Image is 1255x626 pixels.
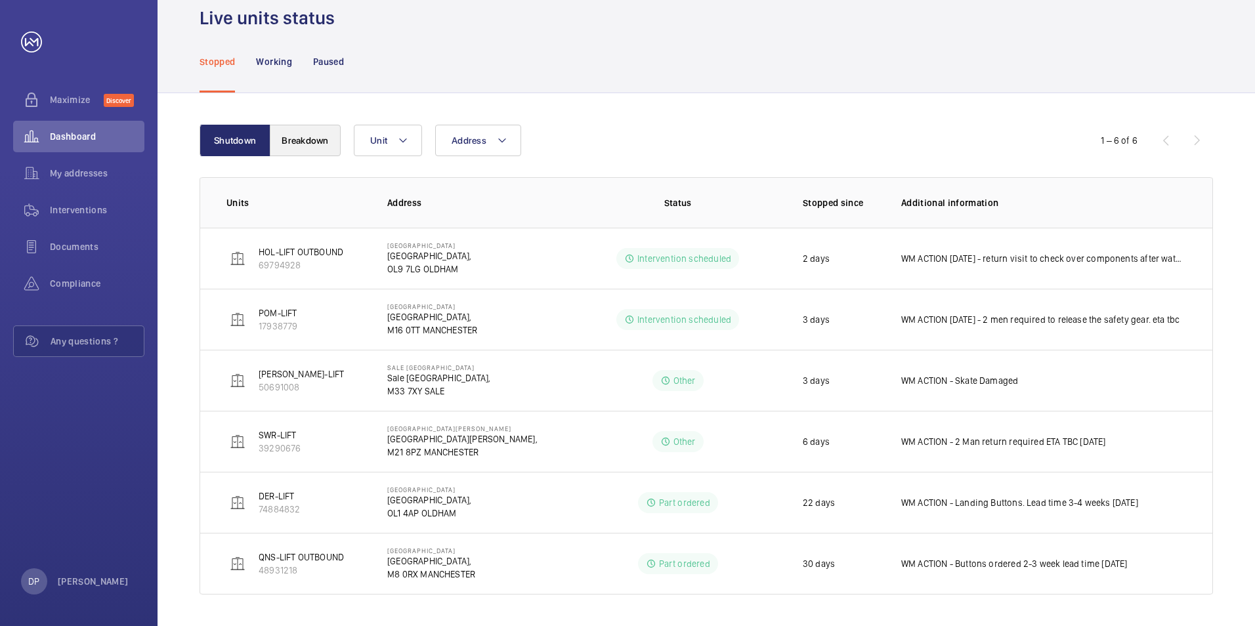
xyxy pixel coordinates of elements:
p: 3 days [803,374,830,387]
p: 3 days [803,313,830,326]
p: [GEOGRAPHIC_DATA][PERSON_NAME], [387,432,538,446]
p: WM ACTION [DATE] - return visit to check over components after water ingress. ETA TBC [901,252,1186,265]
p: Status [583,196,772,209]
p: Part ordered [659,557,710,570]
p: QNS-LIFT OUTBOUND [259,551,344,564]
p: 17938779 [259,320,297,333]
p: M8 0RX MANCHESTER [387,568,475,581]
p: 74884832 [259,503,300,516]
p: [GEOGRAPHIC_DATA] [387,241,471,249]
p: POM-LIFT [259,306,297,320]
p: Additional information [901,196,1186,209]
p: Working [256,55,291,68]
button: Unit [354,125,422,156]
span: Interventions [50,203,144,217]
p: 2 days [803,252,830,265]
p: WM ACTION - Landing Buttons. Lead time 3-4 weeks [DATE] [901,496,1138,509]
p: OL1 4AP OLDHAM [387,507,471,520]
p: 22 days [803,496,835,509]
p: Stopped [200,55,235,68]
p: DP [28,575,39,588]
div: 1 – 6 of 6 [1101,134,1138,147]
p: [PERSON_NAME] [58,575,129,588]
img: elevator.svg [230,251,245,266]
button: Address [435,125,521,156]
p: Part ordered [659,496,710,509]
p: Address [387,196,574,209]
p: WM ACTION - 2 Man return required ETA TBC [DATE] [901,435,1106,448]
p: Paused [313,55,344,68]
p: 39290676 [259,442,301,455]
img: elevator.svg [230,373,245,388]
button: Shutdown [200,125,270,156]
p: 30 days [803,557,835,570]
p: Sale [GEOGRAPHIC_DATA], [387,371,490,385]
p: [PERSON_NAME]-LIFT [259,367,344,381]
p: Intervention scheduled [637,252,731,265]
p: [GEOGRAPHIC_DATA] [387,486,471,493]
p: 48931218 [259,564,344,577]
img: elevator.svg [230,434,245,449]
h1: Live units status [200,6,335,30]
p: WM ACTION - Buttons ordered 2-3 week lead time [DATE] [901,557,1128,570]
p: Other [673,435,696,448]
p: 50691008 [259,381,344,394]
span: Discover [104,94,134,107]
p: Other [673,374,696,387]
p: 6 days [803,435,830,448]
img: elevator.svg [230,312,245,327]
p: DER-LIFT [259,490,300,503]
span: Documents [50,240,144,253]
p: Stopped since [803,196,880,209]
p: [GEOGRAPHIC_DATA], [387,249,471,262]
p: WM ACTION [DATE] - 2 men required to release the safety gear. eta tbc [901,313,1180,326]
img: elevator.svg [230,556,245,572]
p: [GEOGRAPHIC_DATA], [387,554,475,568]
span: Compliance [50,277,144,290]
p: [GEOGRAPHIC_DATA][PERSON_NAME] [387,425,538,432]
span: Any questions ? [51,335,144,348]
span: Unit [370,135,387,146]
p: [GEOGRAPHIC_DATA] [387,303,477,310]
p: HOL-LIFT OUTBOUND [259,245,343,259]
p: SWR-LIFT [259,428,301,442]
p: [GEOGRAPHIC_DATA] [387,547,475,554]
p: Intervention scheduled [637,313,731,326]
span: Address [452,135,486,146]
span: My addresses [50,167,144,180]
p: M33 7XY SALE [387,385,490,398]
p: M16 0TT MANCHESTER [387,323,477,337]
button: Breakdown [270,125,341,156]
p: Sale [GEOGRAPHIC_DATA] [387,364,490,371]
p: M21 8PZ MANCHESTER [387,446,538,459]
p: OL9 7LG OLDHAM [387,262,471,276]
img: elevator.svg [230,495,245,511]
span: Maximize [50,93,104,106]
p: [GEOGRAPHIC_DATA], [387,493,471,507]
p: 69794928 [259,259,343,272]
p: WM ACTION - Skate Damaged [901,374,1019,387]
span: Dashboard [50,130,144,143]
p: Units [226,196,366,209]
p: [GEOGRAPHIC_DATA], [387,310,477,323]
